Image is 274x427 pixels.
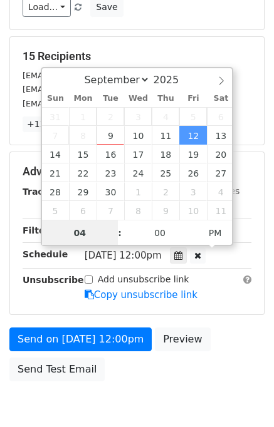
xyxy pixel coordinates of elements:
input: Year [150,74,195,86]
span: Thu [152,95,179,103]
a: Send on [DATE] 12:00pm [9,327,152,351]
h5: 15 Recipients [23,49,251,63]
span: September 11, 2025 [152,126,179,145]
span: September 20, 2025 [207,145,234,163]
span: September 1, 2025 [69,107,97,126]
input: Hour [42,220,119,245]
span: October 6, 2025 [69,201,97,220]
a: +12 more [23,116,75,132]
span: September 28, 2025 [42,182,70,201]
span: Tue [97,95,124,103]
span: September 23, 2025 [97,163,124,182]
span: Sun [42,95,70,103]
span: September 14, 2025 [42,145,70,163]
span: September 3, 2025 [124,107,152,126]
span: September 19, 2025 [179,145,207,163]
span: September 24, 2025 [124,163,152,182]
input: Minute [122,220,198,245]
span: September 16, 2025 [97,145,124,163]
span: September 9, 2025 [97,126,124,145]
span: September 29, 2025 [69,182,97,201]
span: October 3, 2025 [179,182,207,201]
span: September 7, 2025 [42,126,70,145]
span: October 2, 2025 [152,182,179,201]
iframe: Chat Widget [211,367,274,427]
a: Preview [155,327,210,351]
a: Copy unsubscribe link [85,289,198,301]
span: October 5, 2025 [42,201,70,220]
span: September 6, 2025 [207,107,234,126]
span: October 7, 2025 [97,201,124,220]
span: Sat [207,95,234,103]
span: Fri [179,95,207,103]
span: September 10, 2025 [124,126,152,145]
strong: Filters [23,225,55,235]
strong: Schedule [23,249,68,259]
span: October 10, 2025 [179,201,207,220]
small: [EMAIL_ADDRESS][DOMAIN_NAME] [23,99,162,108]
span: September 8, 2025 [69,126,97,145]
span: Mon [69,95,97,103]
span: October 9, 2025 [152,201,179,220]
span: Wed [124,95,152,103]
span: [DATE] 12:00pm [85,250,162,261]
span: October 11, 2025 [207,201,234,220]
span: September 13, 2025 [207,126,234,145]
span: October 1, 2025 [124,182,152,201]
span: October 4, 2025 [207,182,234,201]
span: October 8, 2025 [124,201,152,220]
small: [EMAIL_ADDRESS][DOMAIN_NAME] [23,85,162,94]
a: Send Test Email [9,358,105,381]
small: [EMAIL_ADDRESS][DOMAIN_NAME] [23,71,162,80]
span: September 21, 2025 [42,163,70,182]
span: September 25, 2025 [152,163,179,182]
strong: Tracking [23,187,65,197]
span: September 17, 2025 [124,145,152,163]
span: September 30, 2025 [97,182,124,201]
label: Add unsubscribe link [98,273,189,286]
span: September 26, 2025 [179,163,207,182]
span: Click to toggle [198,220,233,245]
span: August 31, 2025 [42,107,70,126]
span: September 22, 2025 [69,163,97,182]
span: September 12, 2025 [179,126,207,145]
span: September 27, 2025 [207,163,234,182]
span: September 4, 2025 [152,107,179,126]
strong: Unsubscribe [23,275,84,285]
span: : [118,220,122,245]
span: September 2, 2025 [97,107,124,126]
h5: Advanced [23,165,251,178]
span: September 15, 2025 [69,145,97,163]
span: September 5, 2025 [179,107,207,126]
span: September 18, 2025 [152,145,179,163]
